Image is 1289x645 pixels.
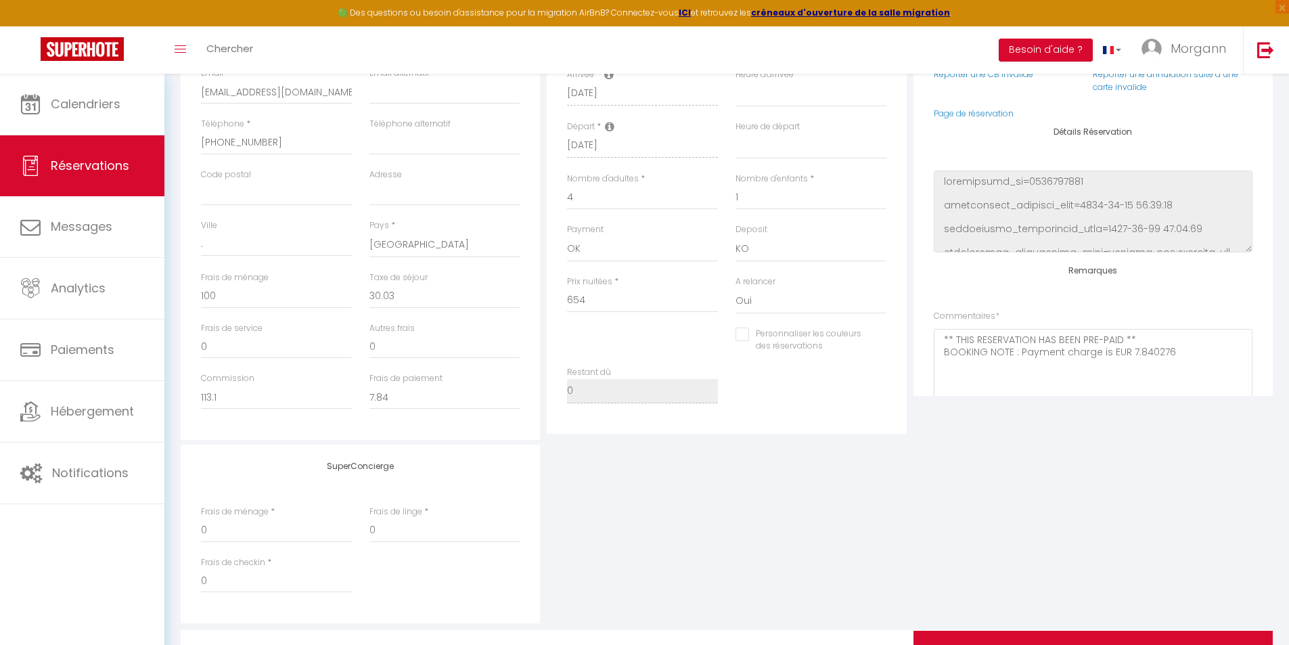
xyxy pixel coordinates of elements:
span: Paiements [51,341,114,358]
span: Calendriers [51,95,120,112]
a: Chercher [196,26,263,74]
label: Nombre d'enfants [736,173,808,185]
label: Téléphone alternatif [369,118,451,131]
label: Frais de paiement [369,372,443,385]
label: Code postal [201,169,251,181]
label: Arrivée [567,68,594,81]
label: Commission [201,372,254,385]
a: créneaux d'ouverture de la salle migration [751,7,950,18]
button: Besoin d'aide ? [999,39,1093,62]
label: Frais de service [201,322,263,335]
label: Pays [369,219,389,232]
span: Réservations [51,157,129,174]
a: ... Morgann [1131,26,1243,74]
a: Page de réservation [934,108,1014,119]
label: Taxe de séjour [369,271,428,284]
label: Payment [567,223,604,236]
a: ICI [679,7,691,18]
label: Heure d'arrivée [736,68,794,81]
img: logout [1257,41,1274,58]
label: Heure de départ [736,120,800,133]
label: Restant dû [567,366,611,379]
span: Morgann [1171,40,1226,57]
label: Adresse [369,169,402,181]
label: Ville [201,219,217,232]
label: Nombre d'adultes [567,173,639,185]
label: Autres frais [369,322,415,335]
label: Frais de checkin [201,556,265,569]
span: Analytics [51,280,106,296]
label: Prix nuitées [567,275,612,288]
a: Reporter une annulation suite à une carte invalide [1093,68,1238,93]
img: ... [1141,39,1162,59]
span: Notifications [52,464,129,481]
h4: SuperConcierge [201,462,520,471]
h4: Détails Réservation [934,127,1252,137]
button: Ouvrir le widget de chat LiveChat [11,5,51,46]
label: A relancer [736,275,775,288]
span: Hébergement [51,403,134,420]
label: Commentaires [934,310,999,323]
img: Super Booking [41,37,124,61]
label: Deposit [736,223,767,236]
label: Téléphone [201,118,244,131]
label: Frais de linge [369,506,422,518]
span: Messages [51,218,112,235]
span: Chercher [206,41,253,55]
h4: Remarques [934,266,1252,275]
label: Départ [567,120,595,133]
label: Frais de ménage [201,506,269,518]
a: Reporter une CB invalide [934,68,1033,80]
label: Frais de ménage [201,271,269,284]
